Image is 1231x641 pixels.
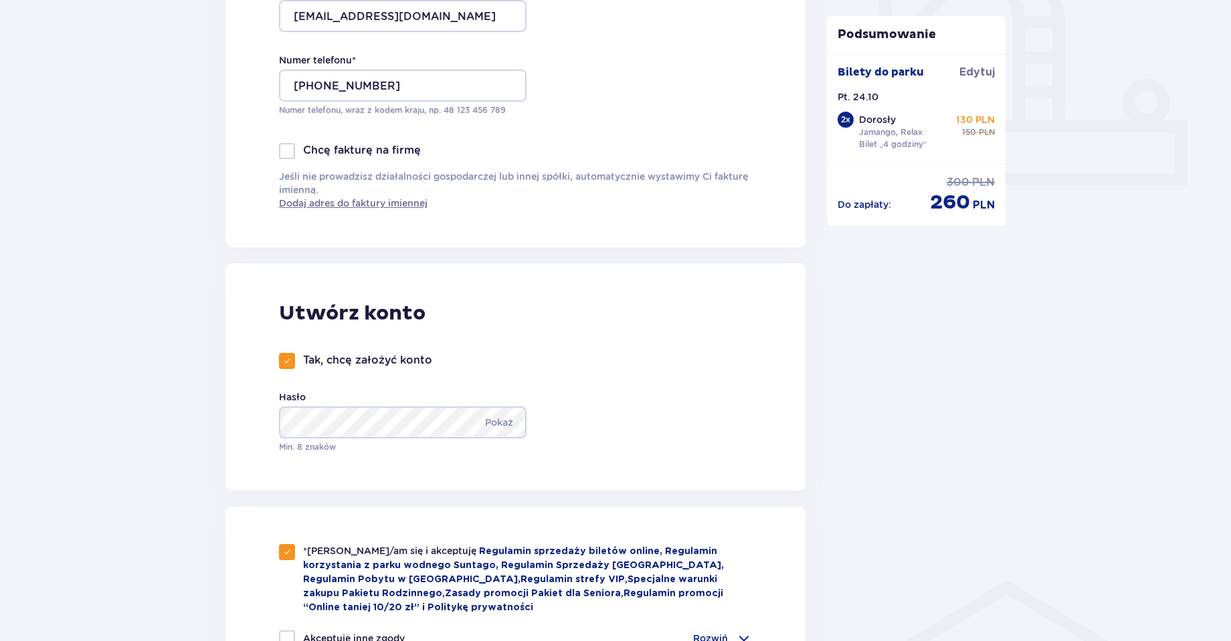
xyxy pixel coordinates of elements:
[485,406,513,438] p: Pokaż
[279,104,527,116] p: Numer telefonu, wraz z kodem kraju, np. 48 ​123 ​456 ​789
[422,603,428,612] span: i
[973,198,995,213] span: PLN
[279,390,306,404] label: Hasło
[445,589,621,598] a: Zasady promocji Pakiet dla Seniora
[859,138,927,150] p: Bilet „4 godziny”
[279,170,752,210] p: Jeśli nie prowadzisz działalności gospodarczej lub innej spółki, automatycznie wystawimy Ci faktu...
[303,143,421,158] p: Chcę fakturę na firmę
[303,544,752,614] p: , , ,
[838,65,924,80] p: Bilety do parku
[838,198,891,211] p: Do zapłaty :
[972,175,995,190] span: PLN
[279,70,527,102] input: Numer telefonu
[859,126,923,138] p: Jamango, Relax
[279,53,356,67] label: Numer telefonu *
[947,175,969,190] span: 300
[303,353,432,368] p: Tak, chcę założyć konto
[930,190,970,215] span: 260
[479,547,665,556] a: Regulamin sprzedaży biletów online,
[962,126,976,138] span: 150
[279,301,425,326] p: Utwórz konto
[827,27,1006,43] p: Podsumowanie
[959,65,995,80] span: Edytuj
[303,575,520,584] a: Regulamin Pobytu w [GEOGRAPHIC_DATA],
[501,561,724,570] a: Regulamin Sprzedaży [GEOGRAPHIC_DATA],
[279,441,527,453] p: Min. 8 znaków
[838,112,854,128] div: 2 x
[979,126,995,138] span: PLN
[838,90,878,104] p: Pt. 24.10
[859,113,896,126] p: Dorosły
[279,197,428,210] a: Dodaj adres do faktury imiennej
[520,575,625,584] a: Regulamin strefy VIP
[428,603,533,612] a: Politykę prywatności
[303,545,479,556] span: *[PERSON_NAME]/am się i akceptuję
[956,113,995,126] p: 130 PLN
